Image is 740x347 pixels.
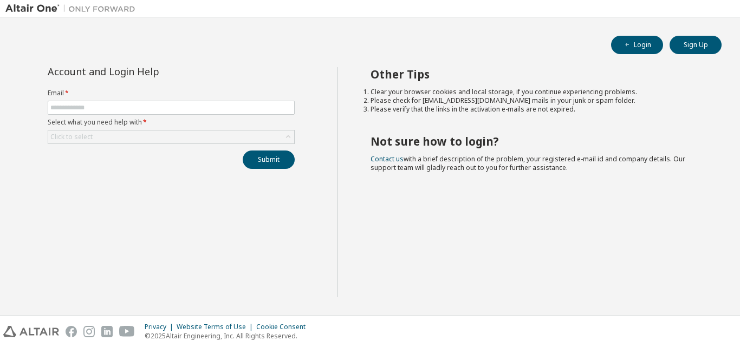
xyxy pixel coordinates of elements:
[670,36,722,54] button: Sign Up
[5,3,141,14] img: Altair One
[371,105,703,114] li: Please verify that the links in the activation e-mails are not expired.
[145,323,177,331] div: Privacy
[83,326,95,337] img: instagram.svg
[48,118,295,127] label: Select what you need help with
[145,331,312,341] p: © 2025 Altair Engineering, Inc. All Rights Reserved.
[119,326,135,337] img: youtube.svg
[177,323,256,331] div: Website Terms of Use
[371,154,404,163] a: Contact us
[243,150,295,169] button: Submit
[256,323,312,331] div: Cookie Consent
[48,67,245,76] div: Account and Login Help
[371,67,703,81] h2: Other Tips
[50,133,93,141] div: Click to select
[101,326,113,337] img: linkedin.svg
[48,89,295,97] label: Email
[371,154,685,172] span: with a brief description of the problem, your registered e-mail id and company details. Our suppo...
[66,326,77,337] img: facebook.svg
[371,88,703,96] li: Clear your browser cookies and local storage, if you continue experiencing problems.
[3,326,59,337] img: altair_logo.svg
[371,96,703,105] li: Please check for [EMAIL_ADDRESS][DOMAIN_NAME] mails in your junk or spam folder.
[48,130,294,143] div: Click to select
[611,36,663,54] button: Login
[371,134,703,148] h2: Not sure how to login?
